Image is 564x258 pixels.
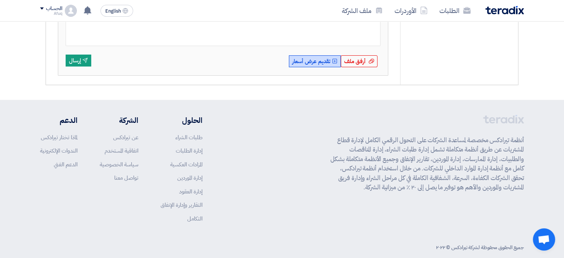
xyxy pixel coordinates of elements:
[113,133,138,141] a: عن تيرادكس
[114,174,138,182] a: تواصل معنا
[289,55,341,67] button: تقديم عرض أسعار
[330,135,524,192] p: أنظمة تيرادكس مخصصة لمساعدة الشركات على التحول الرقمي الكامل لإدارة قطاع المشتريات عن طريق أنظمة ...
[105,9,121,14] span: English
[433,2,476,19] a: الطلبات
[485,6,524,14] img: Teradix logo
[187,215,202,223] a: التكامل
[161,201,202,209] a: التقارير وإدارة الإنفاق
[100,115,138,126] li: الشركة
[161,115,202,126] li: الحلول
[46,6,62,12] div: الحساب
[40,115,77,126] li: الدعم
[40,147,77,155] a: الندوات الإلكترونية
[336,2,389,19] a: ملف الشركة
[65,5,77,17] img: profile_test.png
[176,147,202,155] a: إدارة الطلبات
[533,228,555,251] a: دردشة مفتوحة
[344,57,366,65] span: أرفق ملف
[100,5,133,17] button: English
[175,133,202,141] a: طلبات الشراء
[436,244,524,251] div: جميع الحقوق محفوظة لشركة تيرادكس © ٢٠٢٢
[389,2,433,19] a: الأوردرات
[179,187,202,196] a: إدارة العقود
[54,160,77,169] a: الدعم الفني
[41,133,77,141] a: لماذا تختار تيرادكس
[105,147,138,155] a: اتفاقية المستخدم
[100,160,138,169] a: سياسة الخصوصية
[40,12,62,16] div: Afuq
[66,55,91,66] button: إرسال
[177,174,202,182] a: إدارة الموردين
[170,160,202,169] a: المزادات العكسية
